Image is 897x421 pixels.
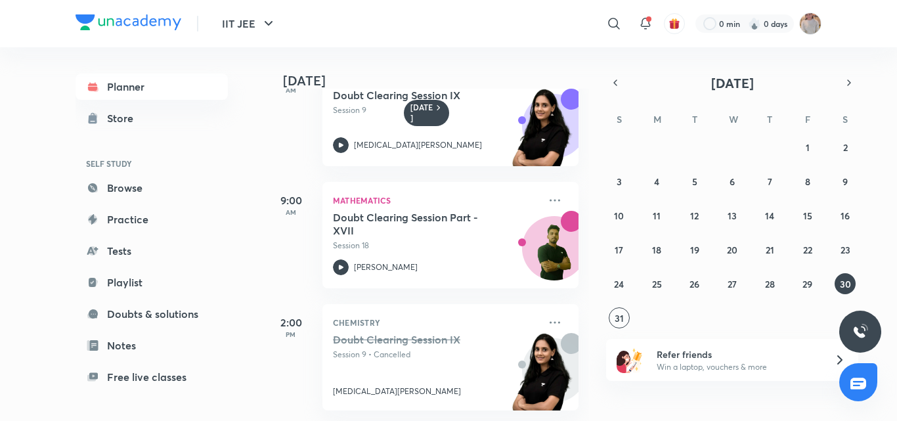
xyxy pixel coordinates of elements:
[654,175,659,188] abbr: August 4, 2025
[265,208,317,216] p: AM
[722,273,743,294] button: August 27, 2025
[843,141,848,154] abbr: August 2, 2025
[722,239,743,260] button: August 20, 2025
[76,74,228,100] a: Planner
[283,73,592,89] h4: [DATE]
[765,210,774,222] abbr: August 14, 2025
[333,192,539,208] p: Mathematics
[653,210,661,222] abbr: August 11, 2025
[722,171,743,192] button: August 6, 2025
[797,205,818,226] button: August 15, 2025
[765,278,775,290] abbr: August 28, 2025
[805,175,810,188] abbr: August 8, 2025
[333,89,496,102] h5: Doubt Clearing Session IX
[842,175,848,188] abbr: August 9, 2025
[797,239,818,260] button: August 22, 2025
[265,315,317,330] h5: 2:00
[214,11,284,37] button: IIT JEE
[624,74,840,92] button: [DATE]
[652,278,662,290] abbr: August 25, 2025
[852,324,868,340] img: ttu
[333,211,496,237] h5: Doubt Clearing Session Part - XVII
[265,330,317,338] p: PM
[614,278,624,290] abbr: August 24, 2025
[76,269,228,296] a: Playlist
[615,312,624,324] abbr: August 31, 2025
[797,273,818,294] button: August 29, 2025
[684,171,705,192] button: August 5, 2025
[333,315,539,330] p: Chemistry
[657,361,818,373] p: Win a laptop, vouchers & more
[333,104,539,116] p: Session 9
[684,205,705,226] button: August 12, 2025
[333,333,496,346] h5: Doubt Clearing Session IX
[841,210,850,222] abbr: August 16, 2025
[803,210,812,222] abbr: August 15, 2025
[692,113,697,125] abbr: Tuesday
[646,273,667,294] button: August 25, 2025
[657,347,818,361] h6: Refer friends
[333,240,539,252] p: Session 18
[265,192,317,208] h5: 9:00
[265,86,317,94] p: AM
[799,12,821,35] img: Apeksha dubey
[759,239,780,260] button: August 21, 2025
[730,175,735,188] abbr: August 6, 2025
[759,171,780,192] button: August 7, 2025
[646,171,667,192] button: August 4, 2025
[806,141,810,154] abbr: August 1, 2025
[684,273,705,294] button: August 26, 2025
[689,278,699,290] abbr: August 26, 2025
[76,301,228,327] a: Doubts & solutions
[609,171,630,192] button: August 3, 2025
[76,14,181,30] img: Company Logo
[646,239,667,260] button: August 18, 2025
[76,105,228,131] a: Store
[729,113,738,125] abbr: Wednesday
[728,210,737,222] abbr: August 13, 2025
[759,205,780,226] button: August 14, 2025
[692,175,697,188] abbr: August 5, 2025
[652,244,661,256] abbr: August 18, 2025
[76,332,228,359] a: Notes
[354,261,418,273] p: [PERSON_NAME]
[668,18,680,30] img: avatar
[767,113,772,125] abbr: Thursday
[609,239,630,260] button: August 17, 2025
[410,102,433,123] h6: [DATE]
[523,223,586,286] img: Avatar
[76,238,228,264] a: Tests
[722,205,743,226] button: August 13, 2025
[768,175,772,188] abbr: August 7, 2025
[617,113,622,125] abbr: Sunday
[727,244,737,256] abbr: August 20, 2025
[609,273,630,294] button: August 24, 2025
[728,278,737,290] abbr: August 27, 2025
[690,210,699,222] abbr: August 12, 2025
[797,171,818,192] button: August 8, 2025
[835,137,856,158] button: August 2, 2025
[333,349,539,361] p: Session 9 • Cancelled
[333,386,461,397] p: [MEDICAL_DATA][PERSON_NAME]
[690,244,699,256] abbr: August 19, 2025
[748,17,761,30] img: streak
[615,244,623,256] abbr: August 17, 2025
[835,239,856,260] button: August 23, 2025
[354,139,482,151] p: [MEDICAL_DATA][PERSON_NAME]
[664,13,685,34] button: avatar
[646,205,667,226] button: August 11, 2025
[609,307,630,328] button: August 31, 2025
[841,244,850,256] abbr: August 23, 2025
[711,74,754,92] span: [DATE]
[842,113,848,125] abbr: Saturday
[835,273,856,294] button: August 30, 2025
[617,175,622,188] abbr: August 3, 2025
[805,113,810,125] abbr: Friday
[835,205,856,226] button: August 16, 2025
[614,210,624,222] abbr: August 10, 2025
[759,273,780,294] button: August 28, 2025
[803,244,812,256] abbr: August 22, 2025
[609,205,630,226] button: August 10, 2025
[506,89,579,179] img: unacademy
[766,244,774,256] abbr: August 21, 2025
